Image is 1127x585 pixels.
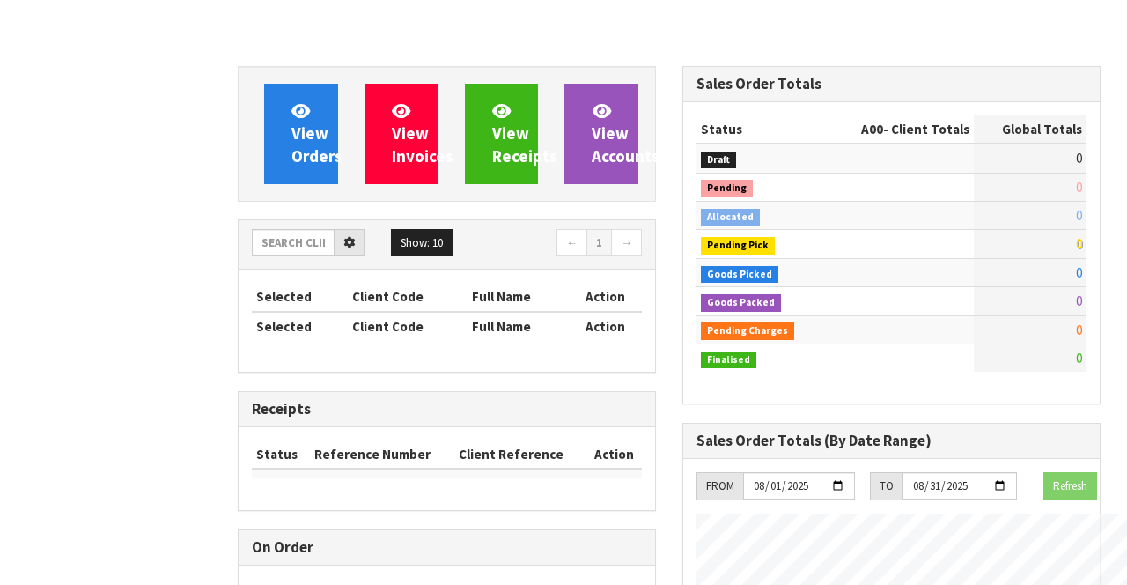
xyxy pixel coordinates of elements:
[564,84,638,184] a: ViewAccounts
[701,152,736,169] span: Draft
[252,441,310,469] th: Status
[252,401,642,418] h3: Receipts
[348,312,468,340] th: Client Code
[1076,150,1082,167] span: 0
[1076,207,1082,224] span: 0
[586,229,612,257] a: 1
[365,84,438,184] a: ViewInvoices
[391,229,453,257] button: Show: 10
[701,180,753,197] span: Pending
[586,441,642,469] th: Action
[696,433,1086,449] h3: Sales Order Totals (By Date Range)
[1076,179,1082,196] span: 0
[252,539,642,556] h3: On Order
[252,283,348,311] th: Selected
[611,229,642,257] a: →
[291,100,343,167] span: View Orders
[310,441,454,469] th: Reference Number
[1076,292,1082,309] span: 0
[460,229,642,260] nav: Page navigation
[701,237,775,255] span: Pending Pick
[570,283,642,311] th: Action
[454,441,586,469] th: Client Reference
[570,312,642,340] th: Action
[701,322,794,340] span: Pending Charges
[392,100,453,167] span: View Invoices
[974,115,1086,144] th: Global Totals
[1043,472,1097,500] button: Refresh
[492,100,557,167] span: View Receipts
[1076,235,1082,252] span: 0
[701,266,778,284] span: Goods Picked
[252,229,335,256] input: Search clients
[348,283,468,311] th: Client Code
[468,283,569,311] th: Full Name
[1076,350,1082,367] span: 0
[468,312,569,340] th: Full Name
[701,294,781,312] span: Goods Packed
[1076,322,1082,338] span: 0
[701,352,756,369] span: Finalised
[701,209,760,226] span: Allocated
[592,100,659,167] span: View Accounts
[696,115,825,144] th: Status
[556,229,587,257] a: ←
[1076,264,1082,281] span: 0
[696,472,743,500] div: FROM
[264,84,338,184] a: ViewOrders
[696,76,1086,93] h3: Sales Order Totals
[465,84,539,184] a: ViewReceipts
[870,472,902,500] div: TO
[861,121,883,137] span: A00
[825,115,974,144] th: - Client Totals
[252,312,348,340] th: Selected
